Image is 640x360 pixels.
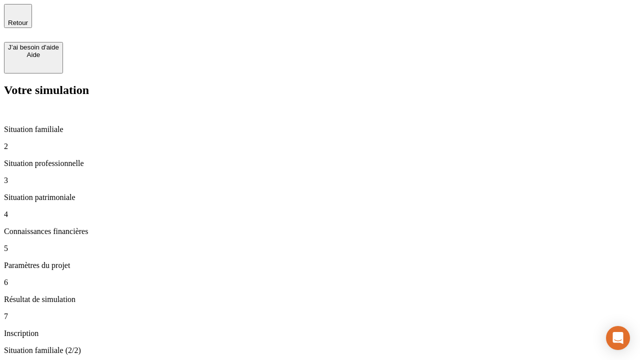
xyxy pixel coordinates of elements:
p: Connaissances financières [4,227,636,236]
button: J’ai besoin d'aideAide [4,42,63,73]
p: 6 [4,278,636,287]
p: 4 [4,210,636,219]
p: 5 [4,244,636,253]
p: Situation familiale [4,125,636,134]
p: 7 [4,312,636,321]
div: Open Intercom Messenger [606,326,630,350]
div: Aide [8,51,59,58]
p: Situation professionnelle [4,159,636,168]
h2: Votre simulation [4,83,636,97]
p: Inscription [4,329,636,338]
p: Paramètres du projet [4,261,636,270]
div: J’ai besoin d'aide [8,43,59,51]
p: Situation familiale (2/2) [4,346,636,355]
button: Retour [4,4,32,28]
span: Retour [8,19,28,26]
p: 3 [4,176,636,185]
p: 2 [4,142,636,151]
p: Situation patrimoniale [4,193,636,202]
p: Résultat de simulation [4,295,636,304]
